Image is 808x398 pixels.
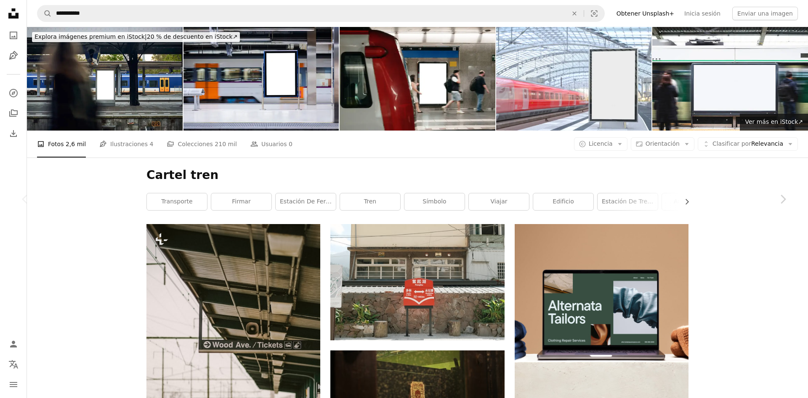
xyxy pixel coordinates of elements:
a: Explorar [5,85,22,102]
a: transporte [147,193,207,210]
button: Licencia [574,137,627,151]
img: Maqueta cartel banner en metro estación de tren Blur tren fondo móvil [183,27,339,131]
h1: Cartel tren [146,168,688,183]
img: file-1707885205802-88dd96a21c72image [515,224,688,398]
span: Orientación [646,140,680,147]
span: Licencia [589,140,613,147]
img: Un letrero rojo frente a un edificio [330,224,504,340]
span: Explora imágenes premium en iStock | [35,33,147,40]
span: 20 % de descuento en iStock ↗ [35,33,237,40]
a: Inicia sesión [679,7,726,20]
span: 4 [149,139,153,149]
a: Colecciones [5,105,22,122]
span: Relevancia [712,140,783,148]
a: Iniciar sesión / Registrarse [5,336,22,353]
span: 0 [289,139,292,149]
a: viajar [469,193,529,210]
button: Buscar en Unsplash [37,5,52,21]
a: Explora imágenes premium en iStock|20 % de descuento en iStock↗ [27,27,245,47]
button: Borrar [565,5,584,21]
button: Orientación [631,137,694,151]
img: Cartelera en blanco en la estación [496,27,652,131]
span: Clasificar por [712,140,751,147]
a: firmar [211,193,271,210]
button: desplazar lista a la derecha [679,193,688,210]
img: Billboard Mockup at the train station [27,27,183,131]
a: Un letrero rojo frente a un edificio [330,278,504,286]
form: Encuentra imágenes en todo el sitio [37,5,605,22]
a: Colecciones 210 mil [167,131,237,158]
a: Ilustraciones 4 [99,131,153,158]
button: Idioma [5,356,22,373]
a: edificio [533,193,593,210]
button: Menú [5,376,22,393]
button: Búsqueda visual [584,5,604,21]
a: Obtener Unsplash+ [611,7,679,20]
span: 210 mil [215,139,237,149]
a: estación de ferrocarril [276,193,336,210]
a: Una estación de tren con un letrero que dice ave de madera [146,351,320,358]
a: Historial de descargas [5,125,22,142]
a: Ilustraciones [5,47,22,64]
span: Ver más en iStock ↗ [745,118,803,125]
button: Enviar una imagen [732,7,798,20]
a: Estación de tren de [GEOGRAPHIC_DATA] [598,193,658,210]
a: Siguiente [757,159,808,240]
a: Ver más en iStock↗ [740,114,808,131]
a: Fotos [5,27,22,44]
img: Valla publicitaria en blanco en una estación de metro [340,27,495,131]
img: Banner de Billboard en blanco en la estación de metro con personas borrosas [652,27,808,131]
a: Usuarios 0 [250,131,292,158]
a: símbolo [404,193,465,210]
a: tren [340,193,400,210]
a: arquitectura [662,193,722,210]
button: Clasificar porRelevancia [698,137,798,151]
